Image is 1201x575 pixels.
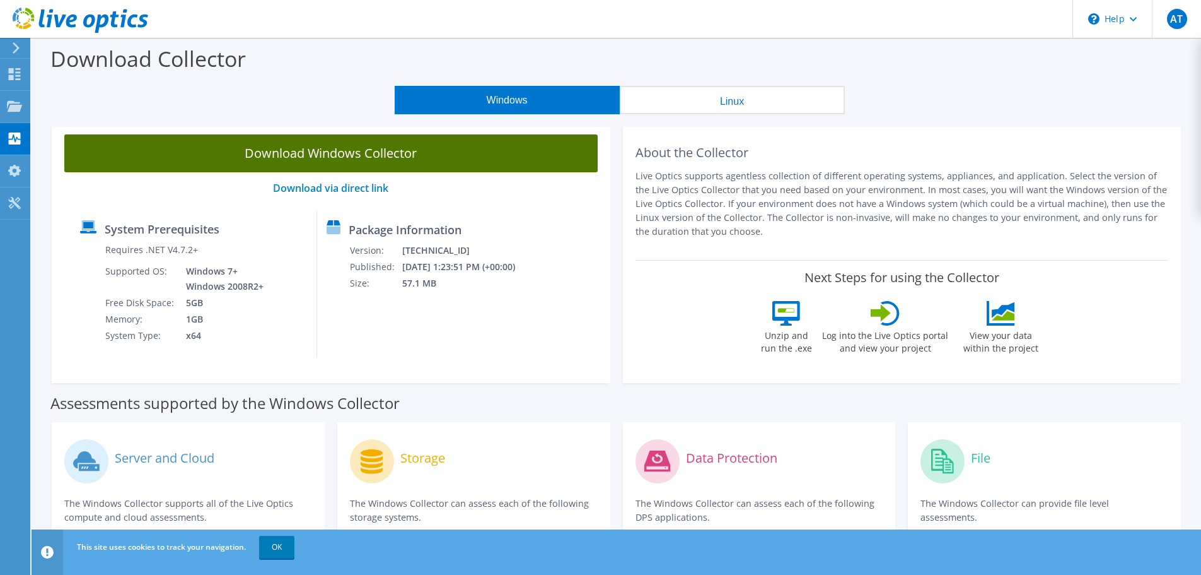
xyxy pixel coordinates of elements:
[620,86,845,114] button: Linux
[402,259,532,275] td: [DATE] 1:23:51 PM (+00:00)
[177,328,266,344] td: x64
[920,497,1168,525] p: The Windows Collector can provide file level assessments.
[635,497,883,525] p: The Windows Collector can assess each of the following DPS applications.
[177,263,266,295] td: Windows 7+ Windows 2008R2+
[349,259,402,275] td: Published:
[105,263,177,295] td: Supported OS:
[1167,9,1187,29] span: AT
[635,145,1169,160] h2: About the Collector
[1088,13,1099,25] svg: \n
[77,542,246,552] span: This site uses cookies to track your navigation.
[50,397,400,410] label: Assessments supported by the Windows Collector
[105,311,177,328] td: Memory:
[64,497,312,525] p: The Windows Collector supports all of the Live Optics compute and cloud assessments.
[273,181,388,195] a: Download via direct link
[105,244,198,256] label: Requires .NET V4.7.2+
[804,270,999,285] label: Next Steps for using the Collector
[105,328,177,344] td: System Type:
[955,326,1046,355] label: View your data within the project
[402,242,532,259] td: [TECHNICAL_ID]
[686,452,777,465] label: Data Protection
[177,295,266,311] td: 5GB
[349,223,461,236] label: Package Information
[757,326,815,355] label: Unzip and run the .exe
[971,452,990,465] label: File
[349,242,402,259] td: Version:
[64,134,598,172] a: Download Windows Collector
[350,497,598,525] p: The Windows Collector can assess each of the following storage systems.
[349,275,402,292] td: Size:
[115,452,214,465] label: Server and Cloud
[821,326,949,355] label: Log into the Live Optics portal and view your project
[50,44,246,73] label: Download Collector
[105,223,219,235] label: System Prerequisites
[402,275,532,292] td: 57.1 MB
[105,295,177,311] td: Free Disk Space:
[395,86,620,114] button: Windows
[177,311,266,328] td: 1GB
[635,169,1169,239] p: Live Optics supports agentless collection of different operating systems, appliances, and applica...
[259,536,294,559] a: OK
[400,452,445,465] label: Storage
